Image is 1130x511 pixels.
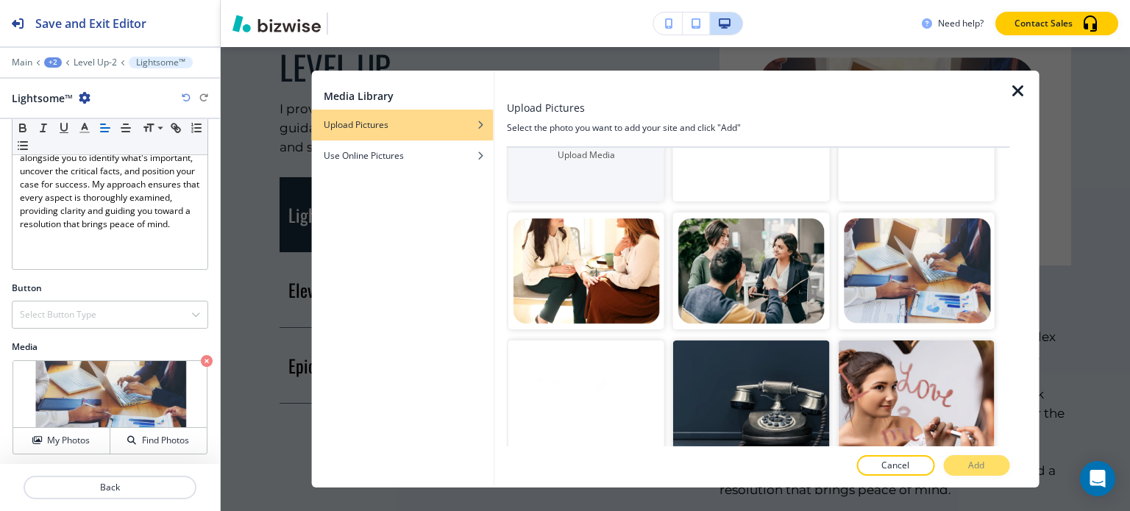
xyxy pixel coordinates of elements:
img: Your Logo [334,12,374,35]
button: Level Up-2 [74,57,117,68]
h2: Button [12,282,42,295]
p: Lightsome™ [136,57,185,68]
button: Main [12,57,32,68]
h4: Select the photo you want to add your site and click "Add" [507,121,1010,135]
button: Use Online Pictures [312,140,494,171]
button: Contact Sales [995,12,1118,35]
button: Lightsome™ [129,57,193,68]
div: Open Intercom Messenger [1080,461,1115,496]
button: My Photos [13,428,110,454]
h4: Use Online Pictures [324,149,404,162]
h2: Media [12,340,208,354]
h2: Media Library [324,88,394,104]
h3: Upload Pictures [507,100,585,115]
button: Upload Pictures [312,110,494,140]
button: Find Photos [110,428,207,454]
button: +2 [44,57,62,68]
h4: Upload Media [508,149,664,162]
h3: Need help? [938,17,984,30]
h4: Select Button Type [20,308,96,321]
p: Back [25,481,195,494]
div: My PhotosFind Photos [12,360,208,455]
h2: Save and Exit Editor [35,15,146,32]
h2: Lightsome™ [12,90,73,106]
h4: Find Photos [142,434,189,447]
p: Contact Sales [1014,17,1073,30]
p: Legal challenges can be overwhelming, with complex documents and countless details to manage. Tha... [20,85,200,231]
img: Bizwise Logo [232,15,321,32]
h4: Upload Pictures [324,118,388,132]
button: Back [24,476,196,499]
p: Cancel [881,459,909,472]
h4: My Photos [47,434,90,447]
button: Cancel [856,455,934,476]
